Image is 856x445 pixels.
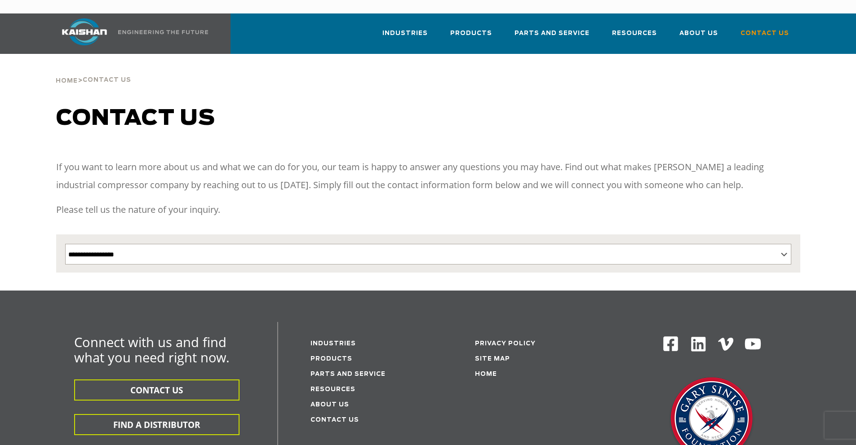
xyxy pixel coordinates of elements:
[74,414,240,435] button: FIND A DISTRIBUTOR
[56,54,131,88] div: >
[56,108,215,129] span: Contact us
[310,356,352,362] a: Products
[382,28,428,39] span: Industries
[741,28,789,39] span: Contact Us
[612,28,657,39] span: Resources
[118,30,208,34] img: Engineering the future
[56,201,800,219] p: Please tell us the nature of your inquiry.
[56,76,78,84] a: Home
[56,78,78,84] span: Home
[679,22,718,52] a: About Us
[662,335,679,352] img: Facebook
[382,22,428,52] a: Industries
[514,22,590,52] a: Parts and Service
[310,387,355,392] a: Resources
[741,22,789,52] a: Contact Us
[51,13,210,54] a: Kaishan USA
[450,28,492,39] span: Products
[310,417,359,423] a: Contact Us
[83,77,131,83] span: Contact Us
[475,356,510,362] a: Site Map
[310,371,386,377] a: Parts and service
[310,402,349,408] a: About Us
[475,341,536,347] a: Privacy Policy
[51,18,118,45] img: kaishan logo
[310,341,356,347] a: Industries
[56,158,800,194] p: If you want to learn more about us and what we can do for you, our team is happy to answer any qu...
[450,22,492,52] a: Products
[744,335,762,353] img: Youtube
[718,338,733,351] img: Vimeo
[74,379,240,401] button: CONTACT US
[679,28,718,39] span: About Us
[514,28,590,39] span: Parts and Service
[475,371,497,377] a: Home
[690,335,707,353] img: Linkedin
[74,333,230,366] span: Connect with us and find what you need right now.
[612,22,657,52] a: Resources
